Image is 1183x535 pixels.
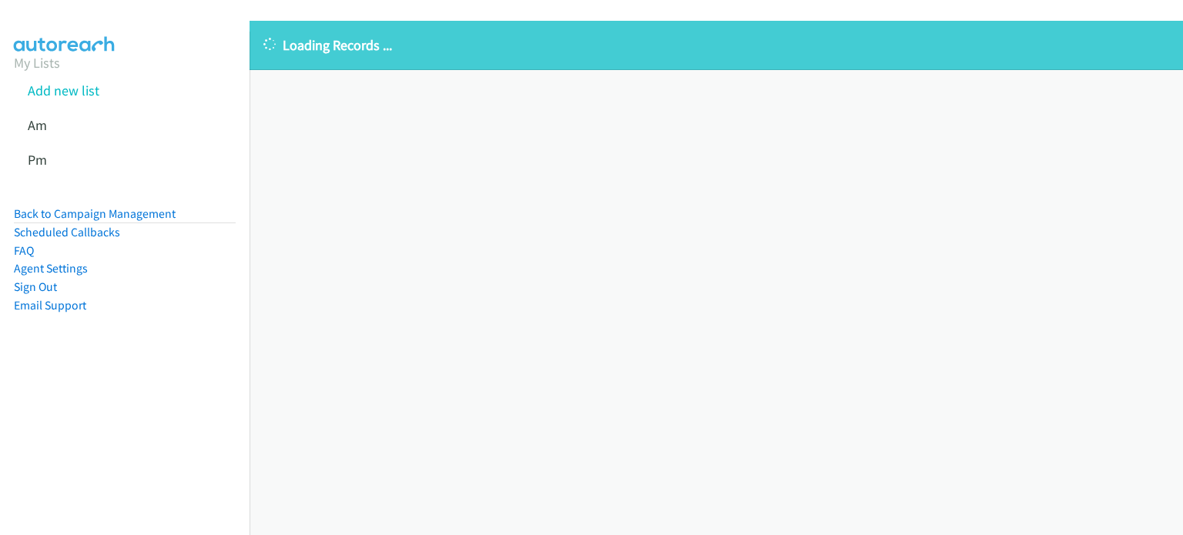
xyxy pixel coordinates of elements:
a: Agent Settings [14,261,88,276]
a: Sign Out [14,279,57,294]
a: Back to Campaign Management [14,206,176,221]
a: Am [28,116,47,134]
a: Pm [28,151,47,169]
a: Email Support [14,298,86,313]
a: Scheduled Callbacks [14,225,120,239]
a: FAQ [14,243,34,258]
a: Add new list [28,82,99,99]
p: Loading Records ... [263,35,1169,55]
a: My Lists [14,54,60,72]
